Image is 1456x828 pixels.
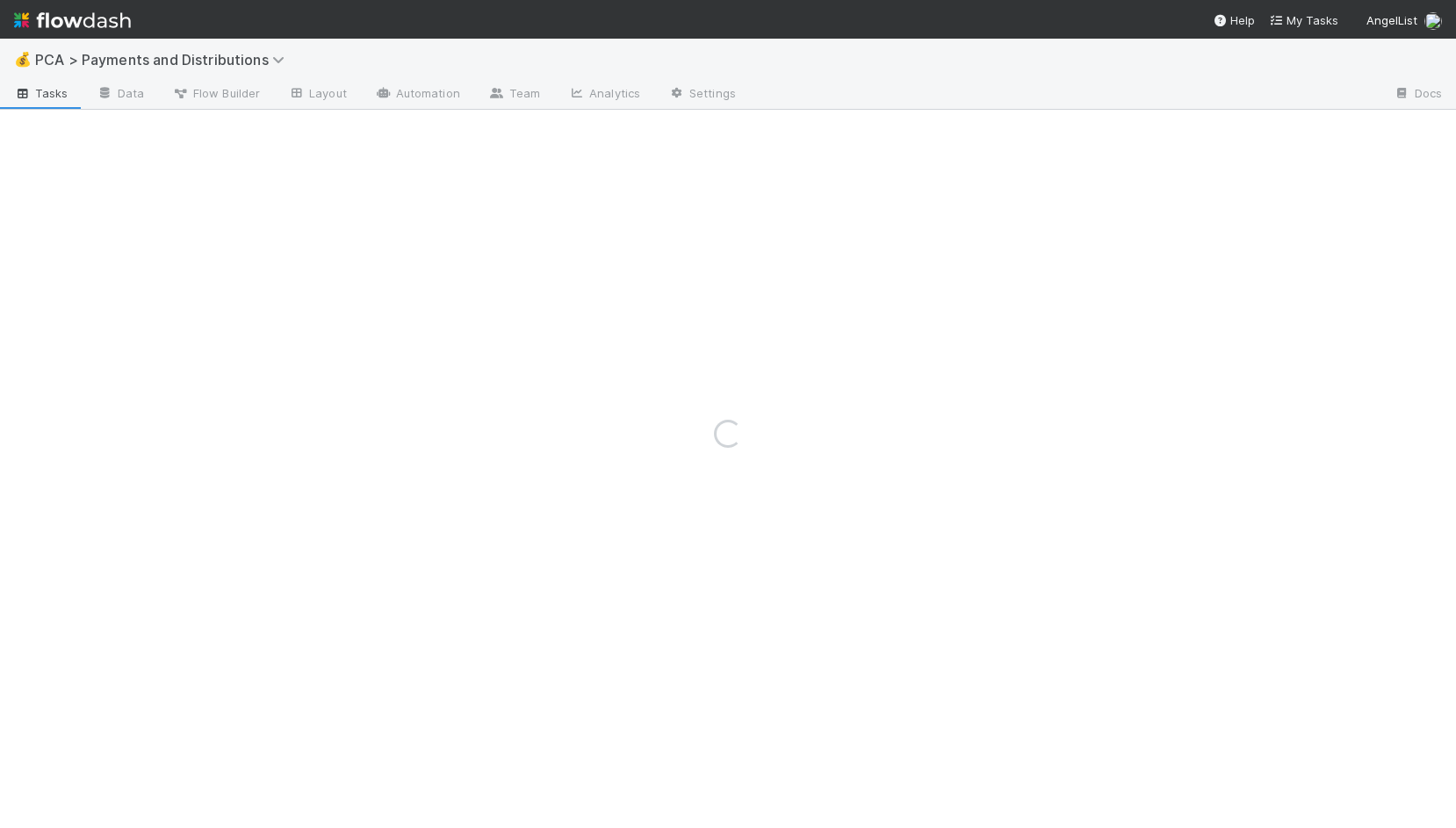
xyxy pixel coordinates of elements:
[1269,11,1338,29] a: My Tasks
[1366,13,1417,27] span: AngelList
[1213,11,1255,29] div: Help
[1424,12,1442,30] img: avatar_c6c9a18c-a1dc-4048-8eac-219674057138.png
[14,5,131,35] img: logo-inverted-e16ddd16eac7371096b0.svg
[1269,13,1338,27] span: My Tasks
